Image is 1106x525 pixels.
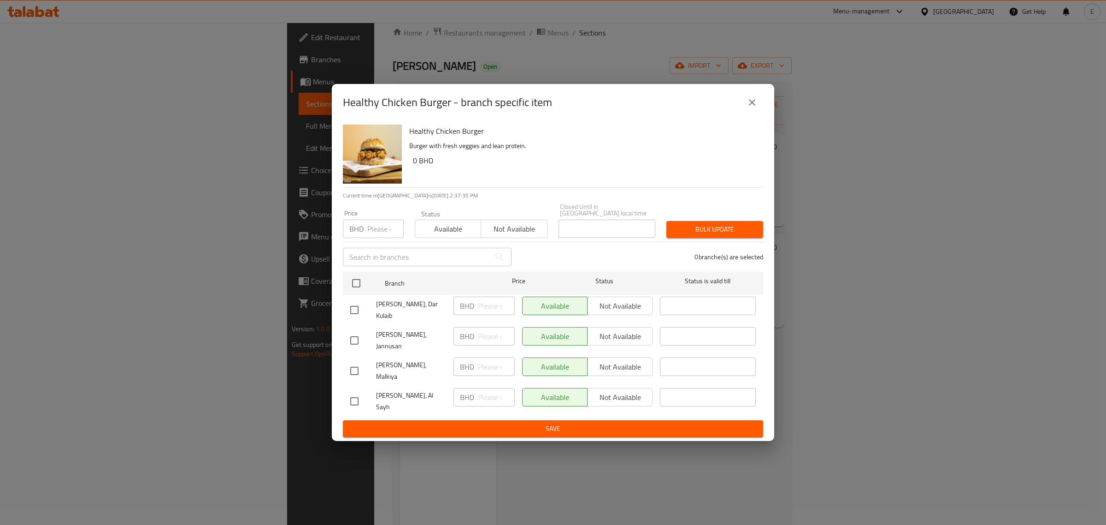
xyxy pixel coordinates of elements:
[409,125,756,137] h6: Healthy Chicken Burger
[415,220,481,238] button: Available
[350,423,756,435] span: Save
[376,298,446,322] span: [PERSON_NAME], Dar Kulaib
[478,327,515,346] input: Please enter price
[478,297,515,315] input: Please enter price
[460,331,474,342] p: BHD
[694,252,763,262] p: 0 branche(s) are selected
[376,329,446,352] span: [PERSON_NAME], Jannusan
[343,191,763,200] p: Current time in [GEOGRAPHIC_DATA] is [DATE] 2:37:35 PM
[660,275,756,287] span: Status is valid till
[343,125,402,184] img: Healthy Chicken Burger
[376,390,446,413] span: [PERSON_NAME], Al Sayh
[349,223,364,234] p: BHD
[343,420,763,437] button: Save
[557,275,653,287] span: Status
[666,221,763,238] button: Bulk update
[478,388,515,406] input: Please enter price
[460,361,474,372] p: BHD
[343,248,490,266] input: Search in branches
[460,392,474,403] p: BHD
[478,358,515,376] input: Please enter price
[488,275,549,287] span: Price
[419,222,477,236] span: Available
[409,140,756,152] p: Burger with fresh veggies and lean protein.
[376,359,446,382] span: [PERSON_NAME], Malkiya
[413,154,756,167] h6: 0 BHD
[741,91,763,113] button: close
[385,278,481,289] span: Branch
[343,95,552,110] h2: Healthy Chicken Burger - branch specific item
[460,300,474,311] p: BHD
[481,220,547,238] button: Not available
[485,222,543,236] span: Not available
[674,224,756,235] span: Bulk update
[367,220,404,238] input: Please enter price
